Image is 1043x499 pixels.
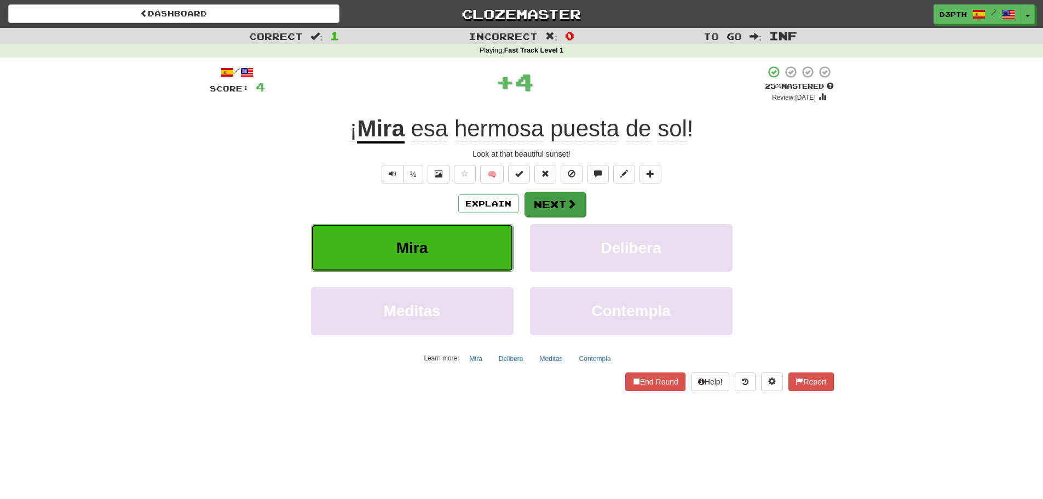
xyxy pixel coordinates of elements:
span: Delibera [601,239,661,256]
span: puesta [550,116,619,142]
button: Report [788,372,833,391]
button: Explain [458,194,518,213]
button: Contempla [530,287,733,335]
span: d3pth [940,9,967,19]
u: Mira [357,116,404,144]
button: ½ [403,165,424,183]
span: Meditas [383,302,440,319]
button: Reset to 0% Mastered (alt+r) [534,165,556,183]
button: Round history (alt+y) [735,372,756,391]
button: Next [525,192,586,217]
button: 🧠 [480,165,504,183]
span: To go [704,31,742,42]
span: : [545,32,557,41]
button: Meditas [534,351,569,367]
button: Delibera [530,224,733,272]
button: Mira [464,351,488,367]
span: : [310,32,322,41]
div: Look at that beautiful sunset! [210,148,834,159]
small: Learn more: [424,354,459,362]
button: Delibera [493,351,529,367]
span: Incorrect [469,31,538,42]
span: + [495,65,515,98]
span: 4 [515,68,534,95]
button: Set this sentence to 100% Mastered (alt+m) [508,165,530,183]
span: 4 [256,80,265,94]
span: ! [405,116,694,142]
span: esa [411,116,448,142]
span: : [750,32,762,41]
strong: Fast Track Level 1 [504,47,564,54]
small: Review: [DATE] [772,94,816,101]
span: 25 % [765,82,781,90]
a: Clozemaster [356,4,687,24]
span: Contempla [591,302,671,319]
button: Contempla [573,351,617,367]
span: sol [658,116,687,142]
span: 0 [565,29,574,42]
span: hermosa [454,116,544,142]
button: Help! [691,372,730,391]
span: ¡ [349,116,357,142]
span: de [626,116,652,142]
button: Show image (alt+x) [428,165,450,183]
div: / [210,65,265,79]
button: Ignore sentence (alt+i) [561,165,583,183]
span: Correct [249,31,303,42]
span: Mira [396,239,428,256]
span: 1 [330,29,339,42]
button: Meditas [311,287,514,335]
span: / [991,9,996,16]
span: Score: [210,84,249,93]
button: Edit sentence (alt+d) [613,165,635,183]
a: Dashboard [8,4,339,23]
div: Mastered [765,82,834,91]
a: d3pth / [933,4,1021,24]
div: Text-to-speech controls [379,165,424,183]
button: End Round [625,372,685,391]
button: Play sentence audio (ctl+space) [382,165,404,183]
button: Discuss sentence (alt+u) [587,165,609,183]
button: Favorite sentence (alt+f) [454,165,476,183]
span: Inf [769,29,797,42]
button: Add to collection (alt+a) [639,165,661,183]
button: Mira [311,224,514,272]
